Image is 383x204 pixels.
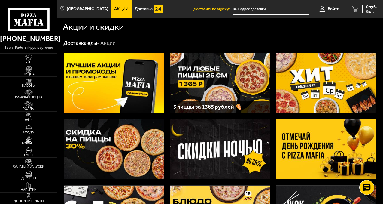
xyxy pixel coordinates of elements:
[173,104,267,110] h3: 3 пиццы за 1365 рублей 🍕
[154,5,163,14] img: 15daf4d41897b9f0e9f617042186c801.svg
[63,40,99,46] a: Доставка еды-
[63,23,124,32] h1: Акции и скидки
[328,7,339,11] span: Войти
[170,53,270,113] a: 3 пиццы за 1365 рублей 🍕
[114,7,129,11] span: Акции
[366,5,377,9] span: 0 руб.
[233,4,309,15] input: Ваш адрес доставки
[100,40,116,47] div: Акции
[135,7,153,11] span: Доставка
[366,10,377,13] span: 0 шт.
[67,7,108,11] span: [GEOGRAPHIC_DATA]
[193,7,233,11] span: Доставить по адресу:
